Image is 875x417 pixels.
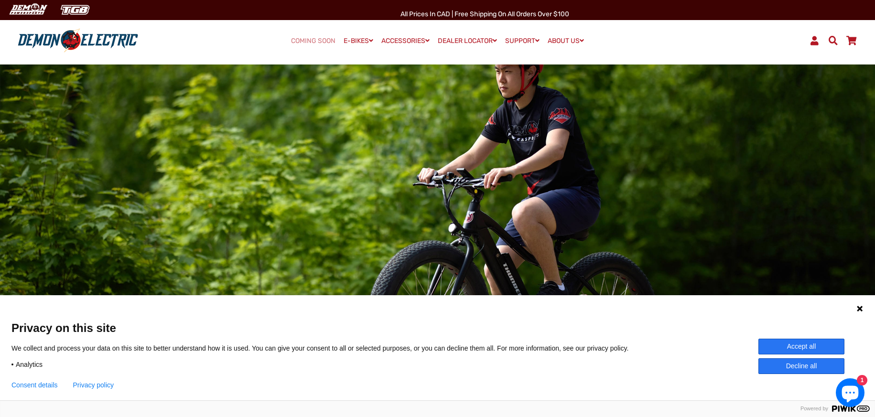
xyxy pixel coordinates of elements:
button: Accept all [758,339,844,354]
span: Privacy on this site [11,321,864,335]
img: TGB Canada [55,2,95,18]
span: Analytics [16,360,43,369]
a: ABOUT US [544,34,587,48]
a: ACCESSORIES [378,34,433,48]
p: We collect and process your data on this site to better understand how it is used. You can give y... [11,344,643,353]
a: E-BIKES [340,34,377,48]
button: Decline all [758,358,844,374]
button: Consent details [11,381,58,389]
span: All Prices in CAD | Free shipping on all orders over $100 [400,10,569,18]
a: SUPPORT [502,34,543,48]
img: Demon Electric logo [14,28,141,53]
a: Privacy policy [73,381,114,389]
a: COMING SOON [288,34,339,48]
img: Demon Electric [5,2,51,18]
inbox-online-store-chat: Shopify online store chat [833,378,867,409]
span: Powered by [797,406,832,412]
a: DEALER LOCATOR [434,34,500,48]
